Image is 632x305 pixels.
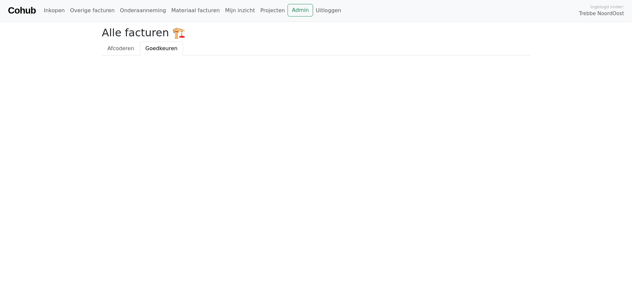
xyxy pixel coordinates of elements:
[140,42,183,55] a: Goedkeuren
[107,45,134,51] span: Afcoderen
[222,4,258,17] a: Mijn inzicht
[117,4,169,17] a: Onderaanneming
[590,4,624,10] span: Ingelogd onder:
[102,26,530,39] h2: Alle facturen 🏗️
[169,4,222,17] a: Materiaal facturen
[313,4,344,17] a: Uitloggen
[102,42,140,55] a: Afcoderen
[8,3,36,18] a: Cohub
[579,10,624,17] span: Trebbe NoordOost
[67,4,117,17] a: Overige facturen
[257,4,288,17] a: Projecten
[41,4,67,17] a: Inkopen
[145,45,178,51] span: Goedkeuren
[288,4,313,17] a: Admin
